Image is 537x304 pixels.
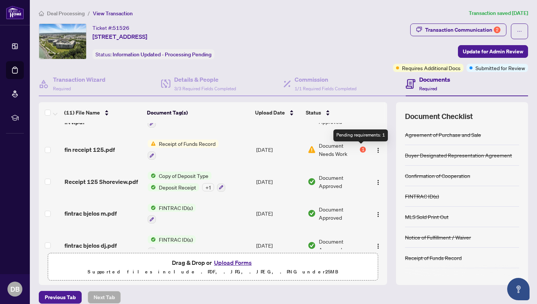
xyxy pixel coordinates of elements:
[253,229,305,261] td: [DATE]
[148,204,156,212] img: Status Icon
[405,131,481,139] div: Agreement of Purchase and Sale
[458,45,528,58] button: Update for Admin Review
[372,176,384,188] button: Logo
[156,235,196,244] span: FINTRAC ID(s)
[375,179,381,185] img: Logo
[295,86,357,91] span: 1/1 Required Fields Completed
[113,25,129,31] span: 51526
[148,204,196,224] button: Status IconFINTRAC ID(s)
[148,183,156,191] img: Status Icon
[333,129,388,141] div: Pending requirements: 1
[39,24,86,59] img: IMG-40746578_1.jpg
[308,241,316,250] img: Document Status
[65,209,117,218] span: fintrac bjelos m.pdf
[45,291,76,303] span: Previous Tab
[113,51,211,58] span: Information Updated - Processing Pending
[6,6,24,19] img: logo
[93,10,133,17] span: View Transaction
[372,239,384,251] button: Logo
[517,29,522,34] span: ellipsis
[174,86,236,91] span: 3/3 Required Fields Completed
[212,258,254,267] button: Upload Forms
[419,86,437,91] span: Required
[463,46,523,57] span: Update for Admin Review
[419,75,450,84] h4: Documents
[405,254,462,262] div: Receipt of Funds Record
[319,205,366,222] span: Document Approved
[402,64,461,72] span: Requires Additional Docs
[92,23,129,32] div: Ticket #:
[47,10,85,17] span: Deal Processing
[410,23,506,36] button: Transaction Communication2
[148,172,156,180] img: Status Icon
[308,145,316,154] img: Document Status
[319,141,358,158] span: Document Needs Work
[375,243,381,249] img: Logo
[306,109,321,117] span: Status
[253,198,305,230] td: [DATE]
[253,134,305,166] td: [DATE]
[88,9,90,18] li: /
[64,109,100,117] span: (11) File Name
[405,233,471,241] div: Notice of Fulfillment / Waiver
[156,140,219,148] span: Receipt of Funds Record
[303,102,367,123] th: Status
[65,177,138,186] span: Receipt 125 Shoreview.pdf
[202,183,214,191] div: + 1
[65,145,115,154] span: fin receipt 125.pdf
[308,178,316,186] img: Document Status
[253,166,305,198] td: [DATE]
[252,102,303,123] th: Upload Date
[148,140,219,160] button: Status IconReceipt of Funds Record
[319,237,366,254] span: Document Approved
[10,284,20,294] span: DB
[148,235,196,256] button: Status IconFINTRAC ID(s)
[61,102,144,123] th: (11) File Name
[295,75,357,84] h4: Commission
[39,11,44,16] span: home
[360,147,366,153] div: 1
[494,26,500,33] div: 2
[375,211,381,217] img: Logo
[425,24,500,36] div: Transaction Communication
[148,172,225,192] button: Status IconCopy of Deposit TypeStatus IconDeposit Receipt+1
[375,147,381,153] img: Logo
[148,140,156,148] img: Status Icon
[319,173,366,190] span: Document Approved
[405,192,439,200] div: FINTRAC ID(s)
[92,32,147,41] span: [STREET_ADDRESS]
[156,204,196,212] span: FINTRAC ID(s)
[255,109,285,117] span: Upload Date
[372,144,384,156] button: Logo
[405,172,470,180] div: Confirmation of Cooperation
[144,102,252,123] th: Document Tag(s)
[65,241,117,250] span: fintrac bjelos dj.pdf
[172,258,254,267] span: Drag & Drop or
[156,172,211,180] span: Copy of Deposit Type
[53,267,373,276] p: Supported files include .PDF, .JPG, .JPEG, .PNG under 25 MB
[308,209,316,217] img: Document Status
[475,64,525,72] span: Submitted for Review
[174,75,236,84] h4: Details & People
[53,86,71,91] span: Required
[507,278,530,300] button: Open asap
[469,9,528,18] article: Transaction saved [DATE]
[92,49,214,59] div: Status:
[405,111,473,122] span: Document Checklist
[53,75,106,84] h4: Transaction Wizard
[372,207,384,219] button: Logo
[39,291,82,304] button: Previous Tab
[405,151,512,159] div: Buyer Designated Representation Agreement
[148,235,156,244] img: Status Icon
[156,183,199,191] span: Deposit Receipt
[48,253,378,281] span: Drag & Drop orUpload FormsSupported files include .PDF, .JPG, .JPEG, .PNG under25MB
[405,213,449,221] div: MLS Sold Print Out
[88,291,121,304] button: Next Tab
